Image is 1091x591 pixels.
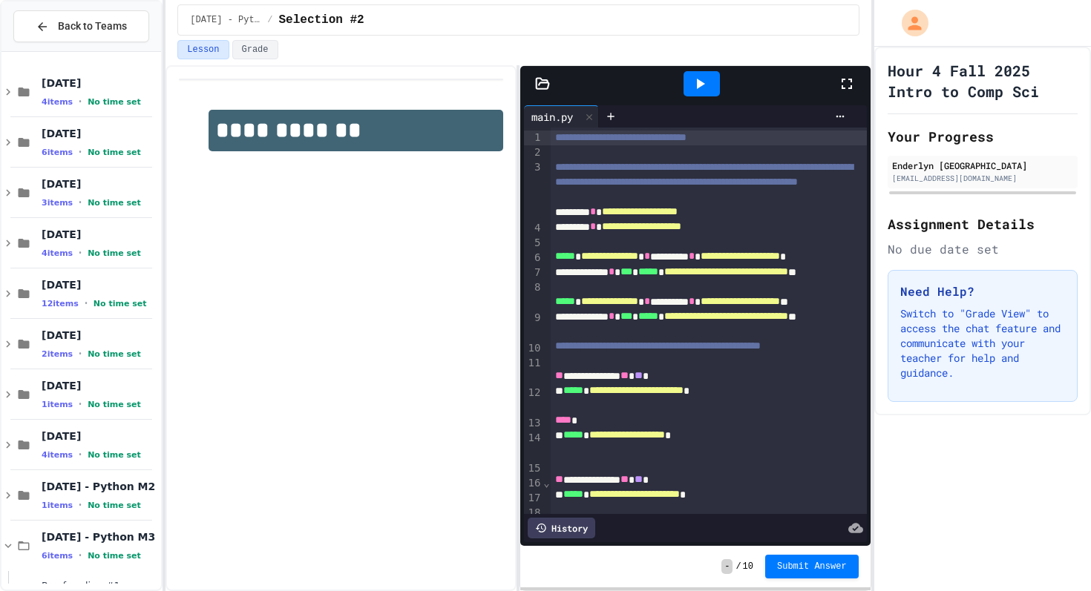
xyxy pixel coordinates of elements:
span: 1 items [42,400,73,409]
span: / [735,561,741,572]
div: 12 [524,386,543,416]
div: [EMAIL_ADDRESS][DOMAIN_NAME] [892,173,1073,184]
span: Fold line [543,477,550,489]
span: No time set [88,198,141,208]
span: 12 items [42,299,79,308]
div: 18 [524,506,543,521]
div: 5 [524,236,543,251]
span: [DATE] [42,328,158,342]
span: No time set [88,248,141,258]
span: • [79,449,82,460]
div: 16 [524,476,543,491]
span: • [79,348,82,360]
span: [DATE] [42,429,158,443]
span: No time set [88,400,141,409]
span: 3 items [42,198,73,208]
span: [DATE] [42,379,158,392]
div: 10 [524,341,543,356]
span: No time set [88,501,141,510]
span: • [79,146,82,158]
span: • [85,297,88,309]
div: 6 [524,251,543,265]
span: No time set [88,450,141,460]
div: No due date set [888,240,1078,258]
div: 9 [524,311,543,341]
div: 4 [524,221,543,236]
span: [DATE] [42,177,158,191]
button: Submit Answer [765,555,859,578]
span: No time set [88,97,141,107]
span: [DATE] - Python M3 [42,530,158,544]
button: Grade [232,40,278,59]
span: • [79,96,82,108]
div: History [528,518,595,538]
div: My Account [886,6,932,40]
span: Submit Answer [777,561,847,572]
span: [DATE] [42,76,158,90]
span: 6 items [42,148,73,157]
span: • [79,247,82,259]
span: 2 items [42,349,73,359]
span: Sept 24 - Python M3 [190,14,261,26]
span: • [79,398,82,410]
span: Selection #2 [279,11,364,29]
span: [DATE] [42,127,158,140]
span: [DATE] [42,278,158,291]
span: 4 items [42,450,73,460]
div: 7 [524,265,543,280]
span: 4 items [42,248,73,258]
div: 17 [524,491,543,506]
div: main.py [524,105,599,128]
span: No time set [88,349,141,359]
span: / [267,14,272,26]
h2: Assignment Details [888,214,1078,234]
span: 4 items [42,97,73,107]
span: 1 items [42,501,73,510]
span: • [79,499,82,511]
span: No time set [88,148,141,157]
span: No time set [94,299,147,308]
div: 3 [524,160,543,221]
div: 2 [524,145,543,160]
span: • [79,549,82,561]
span: - [721,559,733,574]
span: 10 [743,561,753,572]
div: 1 [524,131,543,145]
div: 14 [524,431,543,461]
h3: Need Help? [900,283,1065,300]
p: Switch to "Grade View" to access the chat feature and communicate with your teacher for help and ... [900,306,1065,380]
span: No time set [88,551,141,561]
div: 11 [524,356,543,386]
span: [DATE] - Python M2 [42,480,158,493]
h2: Your Progress [888,126,1078,147]
span: [DATE] [42,228,158,241]
div: 15 [524,461,543,476]
span: 6 items [42,551,73,561]
button: Lesson [177,40,229,59]
div: main.py [524,109,580,125]
div: 8 [524,280,543,311]
div: 13 [524,416,543,431]
div: Enderlyn [GEOGRAPHIC_DATA] [892,159,1073,172]
span: • [79,197,82,208]
button: Back to Teams [13,10,149,42]
h1: Hour 4 Fall 2025 Intro to Comp Sci [888,60,1078,102]
span: Back to Teams [58,19,127,34]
